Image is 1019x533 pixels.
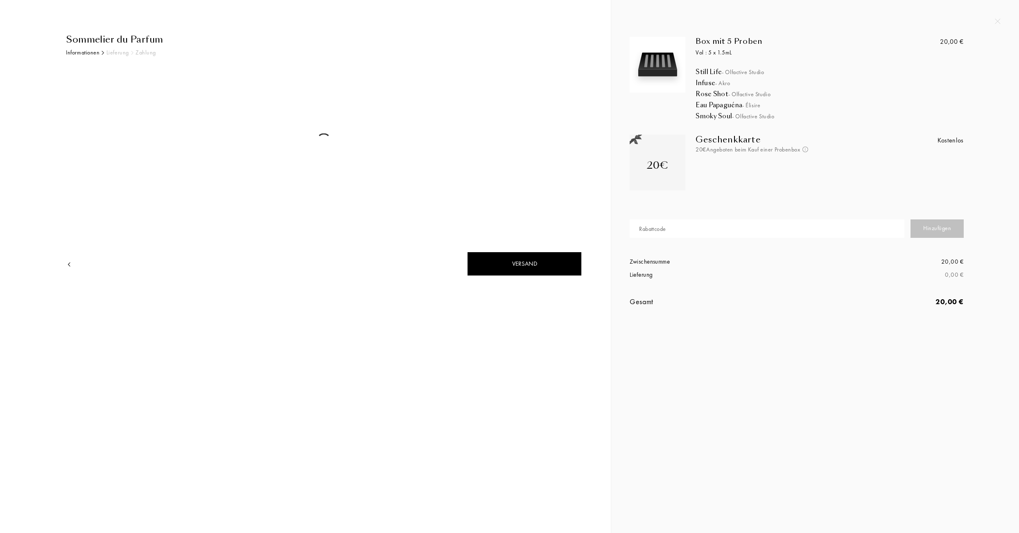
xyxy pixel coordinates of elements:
[632,39,683,90] img: box_5.svg
[802,147,808,152] img: info_voucher.png
[630,257,797,266] div: Zwischensumme
[797,257,964,266] div: 20,00 €
[696,90,993,98] div: Rose Shot
[732,113,774,120] span: - Olfactive Studio
[647,158,668,173] div: 20€
[630,135,642,145] img: gift_n.png
[911,219,964,238] div: Hinzufügen
[66,48,99,57] div: Informationen
[940,37,963,47] div: 20,00 €
[728,90,770,98] span: - Olfactive Studio
[131,51,133,55] img: arr_grey.svg
[696,79,993,87] div: Infuse
[106,48,129,57] div: Lieferung
[938,136,964,145] div: Kostenlos
[797,296,964,307] div: 20,00 €
[797,270,964,280] div: 0,00 €
[696,37,908,46] div: Box mit 5 Proben
[696,48,908,57] div: Vol : 5 x 1.5mL
[66,33,582,46] div: Sommelier du Parfum
[696,145,880,154] div: 20€ Angeboten beim Kauf einer Probenbox
[742,102,760,109] span: - Élisire
[696,68,993,76] div: Still Life
[696,135,880,145] div: Geschenkkarte
[66,261,72,268] img: arrow.png
[715,79,730,87] span: - Akro
[995,18,1001,24] img: quit_onboard.svg
[136,48,156,57] div: Zahlung
[467,252,582,276] div: Versand
[639,225,666,233] div: Rabattcode
[102,51,104,55] img: arr_black.svg
[722,68,764,76] span: - Olfactive Studio
[696,112,993,120] div: Smoky Soul
[696,101,993,109] div: Eau Papaguéna
[630,296,797,307] div: Gesamt
[630,270,797,280] div: Lieferung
